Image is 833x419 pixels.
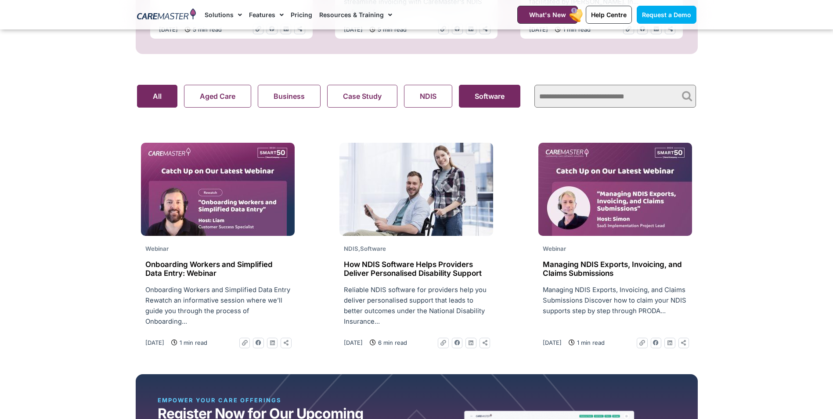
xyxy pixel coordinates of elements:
[145,338,164,347] a: [DATE]
[529,26,548,33] time: [DATE]
[344,285,489,327] p: Reliable NDIS software for providers help you deliver personalised support that leads to better o...
[191,25,222,34] span: 5 min read
[543,260,688,278] h2: Managing NDIS Exports, Invoicing, and Claims Submissions
[158,396,318,404] div: EMPOWER YOUR CARE OFFERINGS
[517,6,578,24] a: What's New
[360,245,386,252] span: Software
[344,26,363,33] time: [DATE]
[529,11,566,18] span: What's New
[642,11,691,18] span: Request a Demo
[538,143,692,236] img: Missed Webinar-18Jun2025_Website Thumb
[344,245,358,252] span: NDIS
[375,25,407,34] span: 5 min read
[145,260,290,278] h2: Onboarding Workers and Simplified Data Entry: Webinar
[404,85,452,108] button: NDIS
[561,25,591,34] span: 1 min read
[543,339,562,346] time: [DATE]
[339,143,493,236] img: smiley-man-woman-posing
[575,338,605,347] span: 1 min read
[591,11,627,18] span: Help Centre
[376,338,407,347] span: 6 min read
[177,338,207,347] span: 1 min read
[637,6,696,24] a: Request a Demo
[543,245,566,252] span: Webinar
[137,8,196,22] img: CareMaster Logo
[159,26,178,33] time: [DATE]
[145,339,164,346] time: [DATE]
[137,85,177,108] button: All
[344,260,489,278] h2: How NDIS Software Helps Providers Deliver Personalised Disability Support
[344,338,363,347] a: [DATE]
[586,6,632,24] a: Help Centre
[543,285,688,316] p: Managing NDIS Exports, Invoicing, and Claims Submissions Discover how to claim your NDIS supports...
[145,245,169,252] span: Webinar
[344,245,386,252] span: ,
[459,85,520,108] button: Software
[145,285,290,327] p: Onboarding Workers and Simplified Data Entry Rewatch an informative session where we’ll guide you...
[184,85,251,108] button: Aged Care
[543,338,562,347] a: [DATE]
[141,143,295,236] img: REWATCH Onboarding Workers and Simplified Data Entry_Website Thumb
[344,339,363,346] time: [DATE]
[258,85,321,108] button: Business
[327,85,397,108] button: Case Study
